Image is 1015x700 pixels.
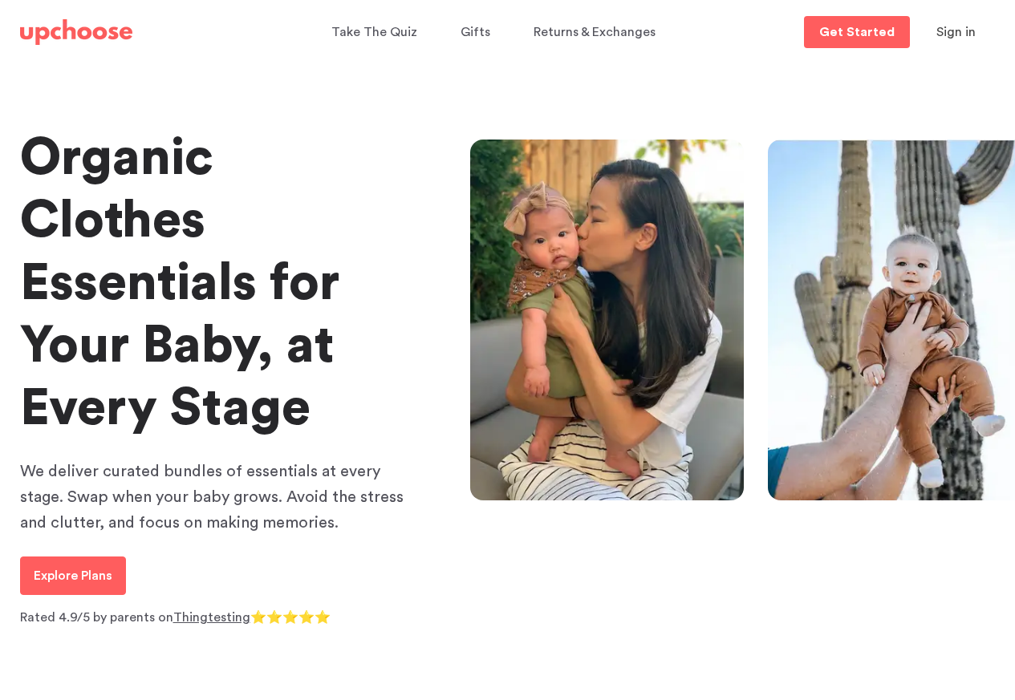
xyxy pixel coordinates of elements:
a: Explore Plans [20,556,126,595]
a: Take The Quiz [331,17,422,48]
span: Rated 4.9/5 by parents on [20,611,173,624]
span: Organic Clothes Essentials for Your Baby, at Every Stage [20,132,339,434]
a: Gifts [461,17,495,48]
a: UpChoose [20,16,132,49]
p: Get Started [819,26,895,38]
span: ⭐⭐⭐⭐⭐ [250,611,331,624]
p: We deliver curated bundles of essentials at every stage. Swap when your baby grows. Avoid the str... [20,459,405,536]
span: Returns & Exchanges [534,26,656,38]
img: UpChoose [20,19,132,45]
span: Sign in [936,26,976,38]
button: Sign in [916,16,996,48]
span: Take The Quiz [331,26,417,38]
a: Thingtesting [173,611,250,624]
a: Returns & Exchanges [534,17,660,48]
p: Explore Plans [34,566,112,585]
img: The first image [470,140,745,500]
span: Gifts [461,26,490,38]
a: Get Started [804,16,910,48]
